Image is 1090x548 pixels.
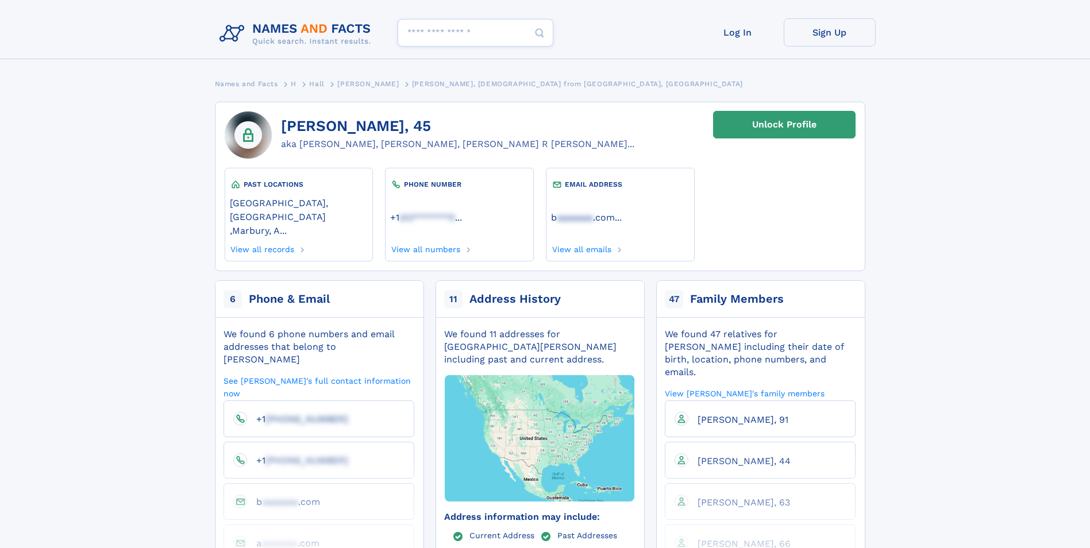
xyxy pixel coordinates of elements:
a: Hall [309,76,324,91]
span: 11 [444,290,463,308]
div: Address information may include: [444,511,635,523]
img: Logo Names and Facts [215,18,380,49]
a: Marbury, A... [232,224,287,236]
span: [PERSON_NAME], 63 [698,497,790,508]
input: search input [398,19,553,47]
a: baaaaaaa.com [551,211,615,223]
a: View all records [230,241,295,254]
a: [PERSON_NAME], 63 [688,496,790,507]
button: Search Button [526,19,553,47]
span: [PHONE_NUMBER] [265,414,348,424]
a: ... [551,212,689,223]
a: H [291,76,296,91]
div: We found 11 addresses for [GEOGRAPHIC_DATA][PERSON_NAME] including past and current address. [444,328,635,366]
a: Log In [692,18,784,47]
a: [PERSON_NAME], 91 [688,414,788,424]
a: View all emails [551,241,611,254]
a: Unlock Profile [713,111,856,138]
a: +1[PHONE_NUMBER] [247,454,348,465]
span: [PERSON_NAME], 91 [698,414,788,425]
a: See [PERSON_NAME]'s full contact information now [224,375,414,399]
div: Unlock Profile [752,111,816,138]
span: aaaaaaa [262,496,298,507]
div: PAST LOCATIONS [230,179,368,190]
div: EMAIL ADDRESS [551,179,689,190]
div: Family Members [690,291,784,307]
a: aaaaaaaa.com [247,537,319,548]
h1: [PERSON_NAME], 45 [281,118,634,135]
a: Past Addresses [557,530,617,539]
a: [GEOGRAPHIC_DATA], [GEOGRAPHIC_DATA] [230,196,368,222]
span: 47 [665,290,683,308]
div: PHONE NUMBER [390,179,528,190]
a: Sign Up [784,18,876,47]
span: [PERSON_NAME] [337,80,399,88]
a: Current Address [469,530,534,539]
a: [PERSON_NAME] [337,76,399,91]
span: 6 [224,290,242,308]
span: H [291,80,296,88]
div: We found 47 relatives for [PERSON_NAME] including their date of birth, location, phone numbers, a... [665,328,856,379]
a: View all numbers [390,241,460,254]
a: View [PERSON_NAME]'s family members [665,388,825,399]
a: ... [390,212,528,223]
span: Hall [309,80,324,88]
div: We found 6 phone numbers and email addresses that belong to [PERSON_NAME] [224,328,414,366]
span: [PHONE_NUMBER] [265,455,348,466]
a: +1[PHONE_NUMBER] [247,413,348,424]
a: baaaaaaa.com [247,496,320,507]
div: Address History [469,291,561,307]
span: [PERSON_NAME], 44 [698,456,791,466]
img: Map with markers on addresses Donnie R Hall JR [425,342,654,534]
span: [PERSON_NAME], [DEMOGRAPHIC_DATA] from [GEOGRAPHIC_DATA], [GEOGRAPHIC_DATA] [412,80,743,88]
span: aaaaaaa [557,212,593,223]
div: Phone & Email [249,291,330,307]
div: aka [PERSON_NAME], [PERSON_NAME], [PERSON_NAME] R [PERSON_NAME]... [281,137,634,151]
a: [PERSON_NAME], 44 [688,455,791,466]
a: Names and Facts [215,76,278,91]
div: , [230,190,368,241]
